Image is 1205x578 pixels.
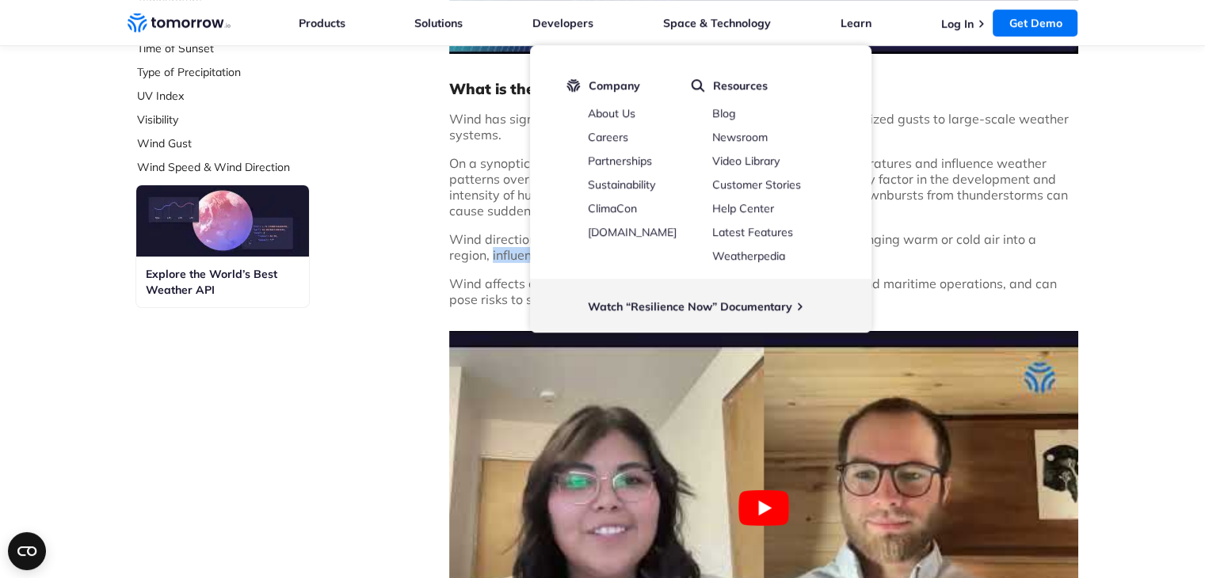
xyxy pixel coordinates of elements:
[136,185,309,307] a: Explore the World’s Best Weather API
[299,16,345,30] a: Products
[566,78,581,93] img: tio-logo-icon.svg
[691,78,705,93] img: magnifier.svg
[449,276,1078,307] p: Wind affects everyday activities, from outdoor recreation to aviation and maritime operations, an...
[712,249,785,263] a: Weatherpedia
[841,16,871,30] a: Learn
[449,111,1078,143] p: Wind has significant practical impacts across various scales, from localized gusts to large-scale...
[532,16,593,30] a: Developers
[137,135,348,151] a: Wind Gust
[137,64,348,80] a: Type of Precipitation
[414,16,463,30] a: Solutions
[449,231,1078,263] p: Wind direction also significantly affects local weather conditions by bringing warm or cold air i...
[128,11,231,35] a: Home link
[137,40,348,56] a: Time of Sunset
[712,201,774,215] a: Help Center
[993,10,1077,36] a: Get Demo
[712,225,793,239] a: Latest Features
[712,130,768,144] a: Newsroom
[712,177,801,192] a: Customer Stories
[137,159,348,175] a: Wind Speed & Wind Direction
[588,177,655,192] a: Sustainability
[588,201,637,215] a: ClimaCon
[712,106,735,120] a: Blog
[588,106,635,120] a: About Us
[588,225,677,239] a: [DOMAIN_NAME]
[589,78,640,93] span: Company
[712,154,780,168] a: Video Library
[588,154,652,168] a: Partnerships
[588,130,628,144] a: Careers
[8,532,46,570] button: Open CMP widget
[663,16,771,30] a: Space & Technology
[137,112,348,127] a: Visibility
[137,88,348,104] a: UV Index
[146,266,299,298] h3: Explore the World’s Best Weather API
[588,299,792,314] a: Watch “Resilience Now” Documentary
[449,155,1078,219] p: On a synoptic level, winds behind cold fronts can rapidly change temperatures and influence weath...
[449,79,1078,98] h3: What is the Impact of Wind Speed and Wind Direction?
[940,17,973,31] a: Log In
[713,78,768,93] span: Resources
